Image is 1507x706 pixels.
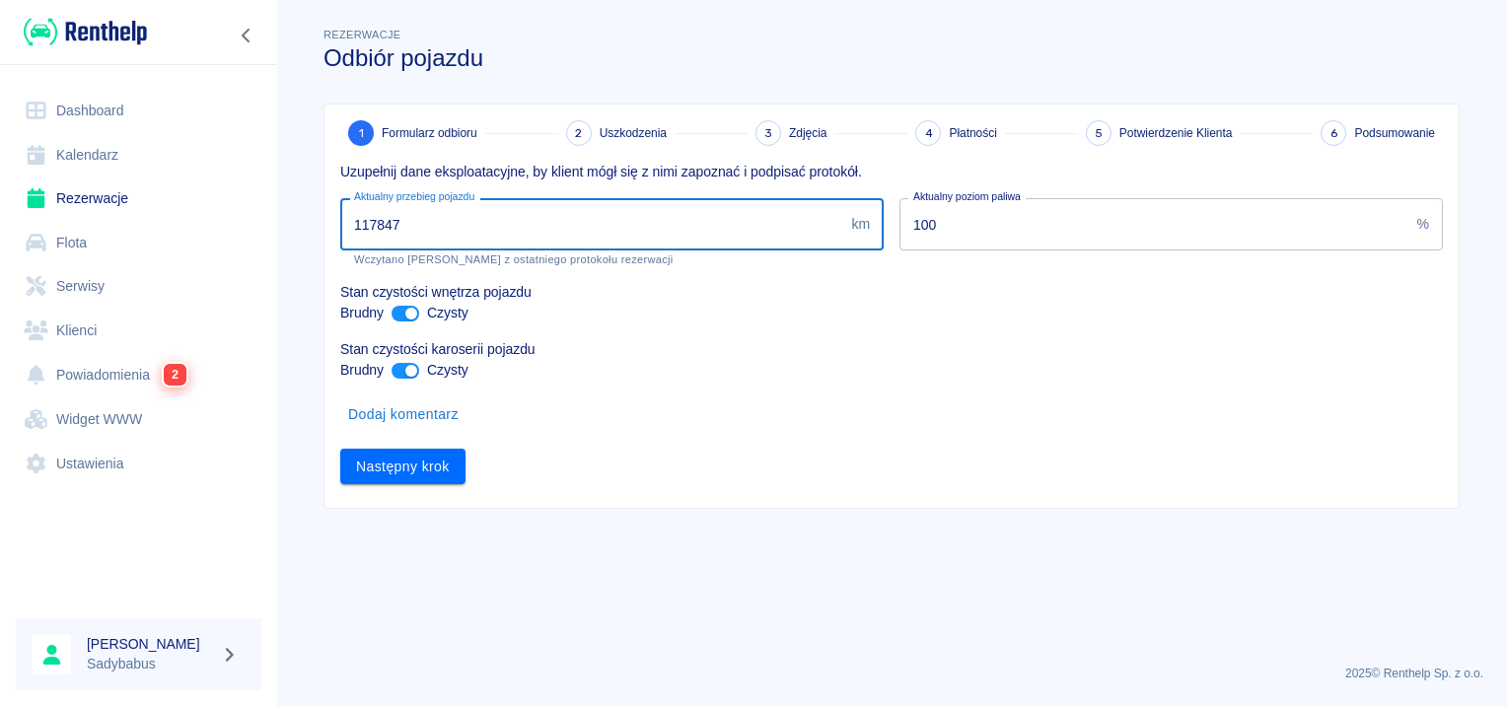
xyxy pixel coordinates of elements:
[24,16,147,48] img: Renthelp logo
[340,303,384,323] p: Brudny
[16,221,261,265] a: Flota
[764,123,772,144] span: 3
[382,124,477,142] span: Formularz odbioru
[340,396,466,433] button: Dodaj komentarz
[16,133,261,177] a: Kalendarz
[16,16,147,48] a: Renthelp logo
[789,124,826,142] span: Zdjęcia
[925,123,933,144] span: 4
[164,364,186,387] span: 2
[1417,214,1429,235] p: %
[16,397,261,442] a: Widget WWW
[323,44,1460,72] h3: Odbiór pojazdu
[913,189,1021,204] label: Aktualny poziom paliwa
[16,89,261,133] a: Dashboard
[575,123,582,144] span: 2
[300,665,1483,682] p: 2025 © Renthelp Sp. z o.o.
[16,309,261,353] a: Klienci
[340,282,1443,303] p: Stan czystości wnętrza pojazdu
[340,449,466,485] button: Następny krok
[340,162,1443,182] p: Uzupełnij dane eksploatacyjne, by klient mógł się z nimi zapoznać i podpisać protokół.
[16,442,261,486] a: Ustawienia
[1119,124,1233,142] span: Potwierdzenie Klienta
[1330,123,1337,144] span: 6
[323,29,400,40] span: Rezerwacje
[1354,124,1435,142] span: Podsumowanie
[16,352,261,397] a: Powiadomienia2
[600,124,667,142] span: Uszkodzenia
[16,176,261,221] a: Rezerwacje
[427,303,468,323] p: Czysty
[949,124,996,142] span: Płatności
[354,253,870,266] p: Wczytano [PERSON_NAME] z ostatniego protokołu rezerwacji
[16,264,261,309] a: Serwisy
[87,654,213,674] p: Sadybabus
[427,360,468,381] p: Czysty
[359,123,364,144] span: 1
[1095,123,1103,144] span: 5
[340,360,384,381] p: Brudny
[354,189,474,204] label: Aktualny przebieg pojazdu
[340,339,1443,360] p: Stan czystości karoserii pojazdu
[87,634,213,654] h6: [PERSON_NAME]
[232,23,261,48] button: Zwiń nawigację
[851,214,870,235] p: km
